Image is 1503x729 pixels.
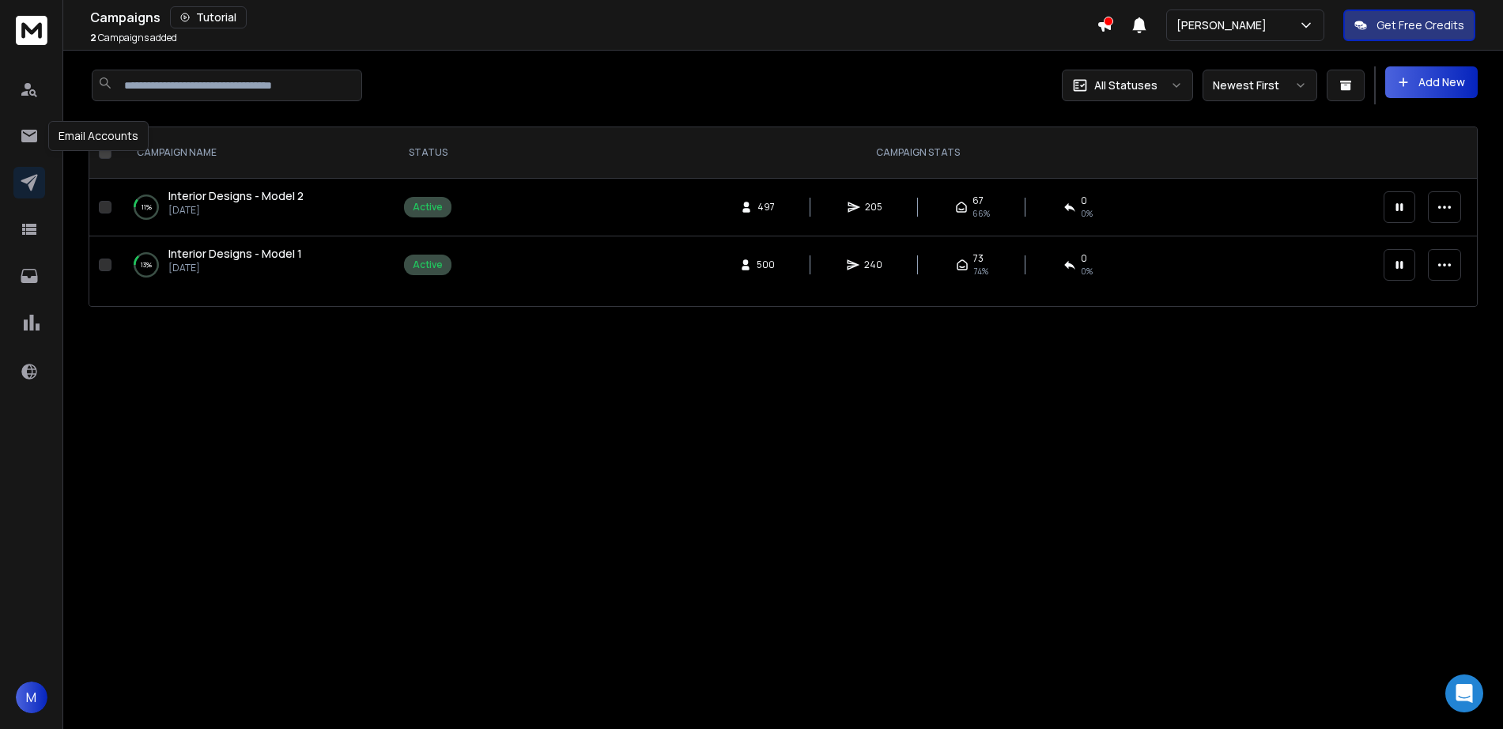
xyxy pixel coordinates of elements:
[170,6,247,28] button: Tutorial
[973,265,988,278] span: 74 %
[118,127,395,179] th: CAMPAIGN NAME
[118,179,395,236] td: 11%Interior Designs - Model 2[DATE]
[1376,17,1464,33] p: Get Free Credits
[16,682,47,713] button: M
[461,127,1374,179] th: CAMPAIGN STATS
[1081,265,1093,278] span: 0 %
[168,188,304,204] a: Interior Designs - Model 2
[1081,207,1093,220] span: 0 %
[1081,252,1087,265] span: 0
[1094,77,1157,93] p: All Statuses
[972,195,984,207] span: 67
[118,236,395,294] td: 13%Interior Designs - Model 1[DATE]
[865,201,882,213] span: 205
[142,199,152,215] p: 11 %
[413,259,443,271] div: Active
[1176,17,1273,33] p: [PERSON_NAME]
[1385,66,1478,98] button: Add New
[1445,674,1483,712] div: Open Intercom Messenger
[168,246,302,262] a: Interior Designs - Model 1
[90,32,177,44] p: Campaigns added
[973,252,984,265] span: 73
[413,201,443,213] div: Active
[757,259,775,271] span: 500
[90,6,1097,28] div: Campaigns
[972,207,990,220] span: 66 %
[168,246,302,261] span: Interior Designs - Model 1
[168,188,304,203] span: Interior Designs - Model 2
[864,259,882,271] span: 240
[168,204,304,217] p: [DATE]
[757,201,775,213] span: 497
[1081,195,1087,207] span: 0
[168,262,302,274] p: [DATE]
[48,121,149,151] div: Email Accounts
[395,127,461,179] th: STATUS
[90,31,96,44] span: 2
[141,257,152,273] p: 13 %
[1203,70,1317,101] button: Newest First
[1343,9,1475,41] button: Get Free Credits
